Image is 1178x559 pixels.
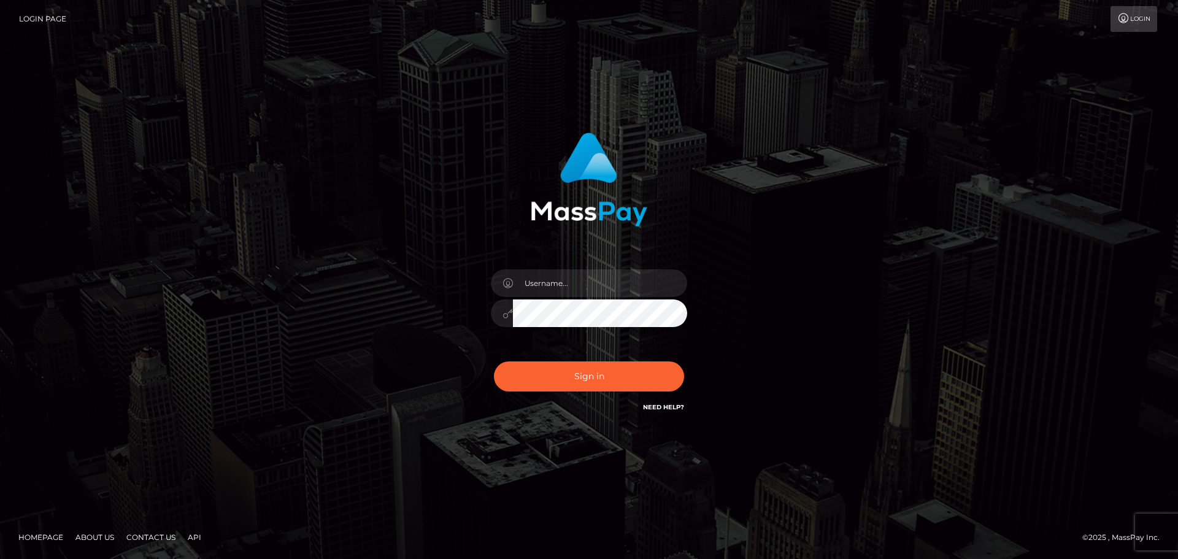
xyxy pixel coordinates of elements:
a: Need Help? [643,403,684,411]
a: Login [1111,6,1157,32]
input: Username... [513,269,687,297]
a: About Us [71,528,119,547]
a: Contact Us [121,528,180,547]
a: API [183,528,206,547]
img: MassPay Login [531,133,647,226]
button: Sign in [494,361,684,391]
div: © 2025 , MassPay Inc. [1082,531,1169,544]
a: Login Page [19,6,66,32]
a: Homepage [13,528,68,547]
